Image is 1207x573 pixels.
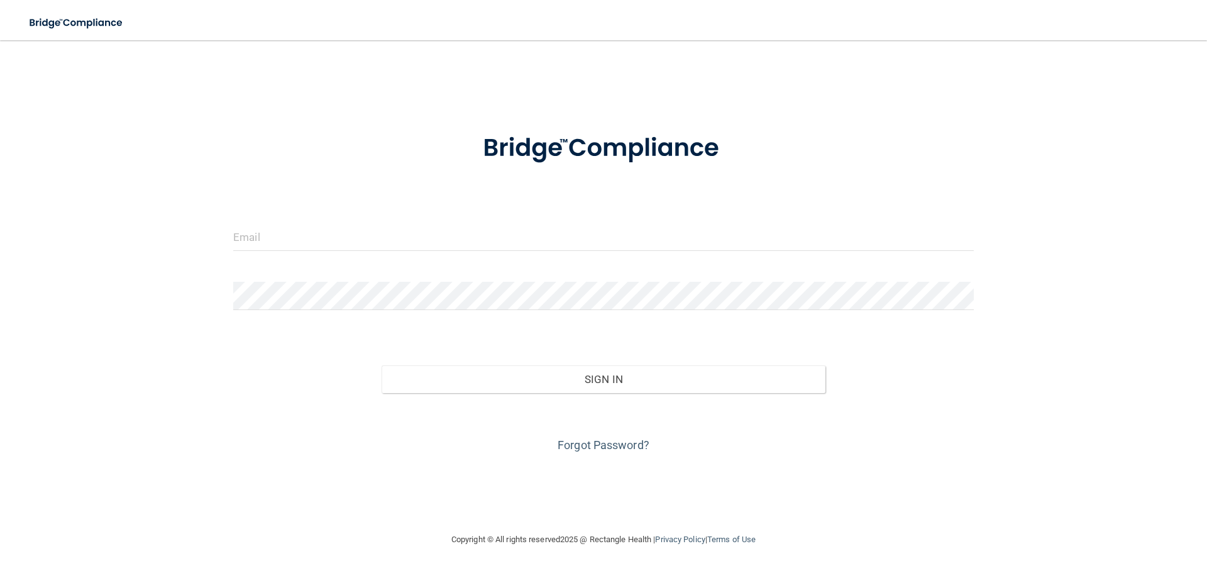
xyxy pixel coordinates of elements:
[382,365,826,393] button: Sign In
[558,438,649,452] a: Forgot Password?
[707,535,756,544] a: Terms of Use
[655,535,705,544] a: Privacy Policy
[233,223,974,251] input: Email
[19,10,135,36] img: bridge_compliance_login_screen.278c3ca4.svg
[374,520,833,560] div: Copyright © All rights reserved 2025 @ Rectangle Health | |
[457,116,750,181] img: bridge_compliance_login_screen.278c3ca4.svg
